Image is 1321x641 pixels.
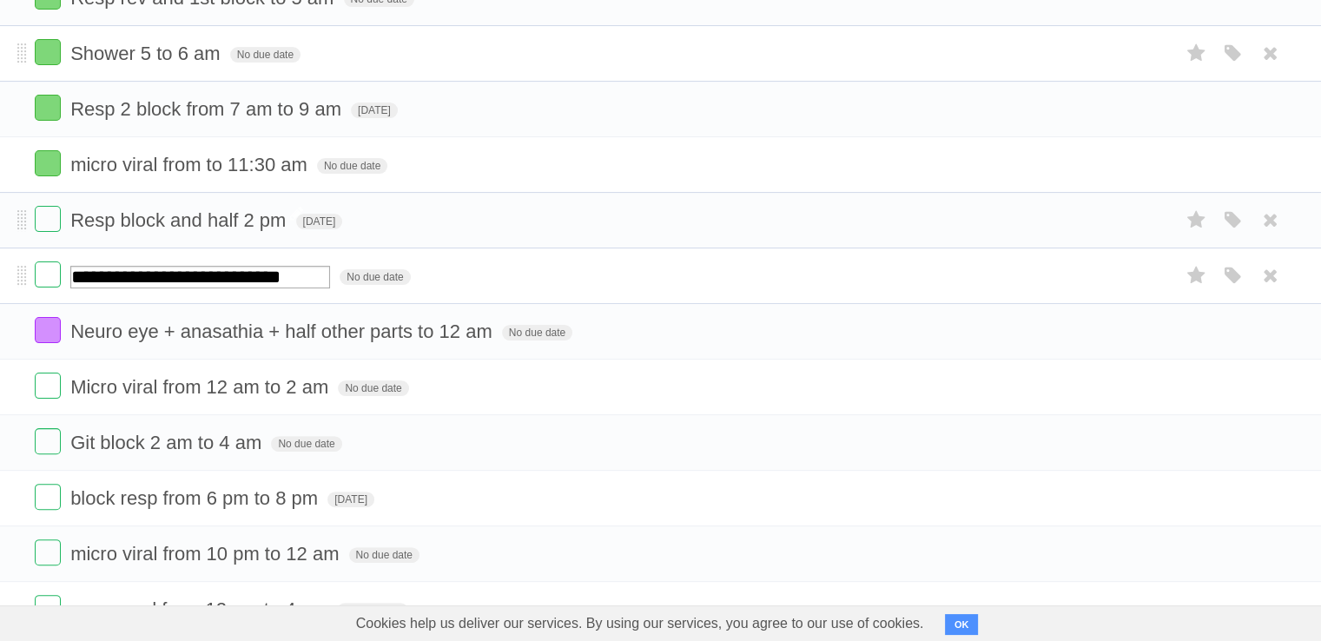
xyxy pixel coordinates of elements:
[35,95,61,121] label: Done
[1180,39,1213,68] label: Star task
[35,39,61,65] label: Done
[35,317,61,343] label: Done
[945,614,979,635] button: OK
[70,154,312,175] span: micro viral from to 11:30 am
[349,547,419,563] span: No due date
[70,320,497,342] span: Neuro eye + anasathia + half other parts to 12 am
[70,487,322,509] span: block resp from 6 pm to 8 pm
[35,373,61,399] label: Done
[70,598,332,620] span: neuro end from 12 am to 4 am
[70,376,333,398] span: Micro viral from 12 am to 2 am
[70,209,290,231] span: Resp block and half 2 pm
[35,539,61,565] label: Done
[35,428,61,454] label: Done
[35,206,61,232] label: Done
[70,98,346,120] span: Resp 2 block from 7 am to 9 am
[230,47,301,63] span: No due date
[339,606,941,641] span: Cookies help us deliver our services. By using our services, you agree to our use of cookies.
[70,432,266,453] span: Git block 2 am to 4 am
[35,150,61,176] label: Done
[35,595,61,621] label: Done
[502,325,572,340] span: No due date
[327,492,374,507] span: [DATE]
[1180,206,1213,235] label: Star task
[35,484,61,510] label: Done
[340,269,410,285] span: No due date
[351,102,398,118] span: [DATE]
[35,261,61,287] label: Done
[296,214,343,229] span: [DATE]
[70,543,343,565] span: micro viral from 10 pm to 12 am
[271,436,341,452] span: No due date
[338,380,408,396] span: No due date
[70,43,224,64] span: Shower 5 to 6 am
[1180,261,1213,290] label: Star task
[337,603,407,618] span: No due date
[317,158,387,174] span: No due date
